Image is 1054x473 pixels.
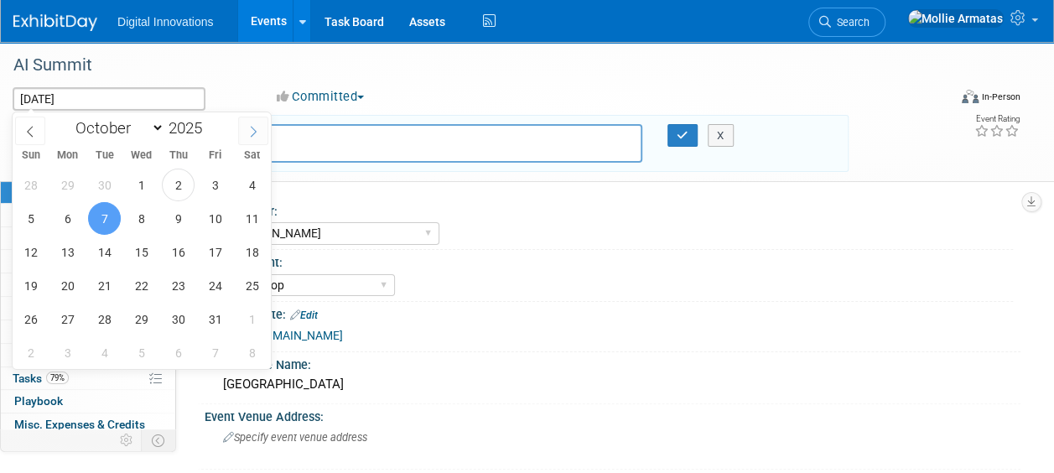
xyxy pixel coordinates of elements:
td: Toggle Event Tabs [142,429,176,451]
span: October 19, 2025 [14,269,47,302]
button: Committed [271,88,371,106]
span: October 12, 2025 [14,236,47,268]
span: November 5, 2025 [125,336,158,369]
a: Playbook [1,390,175,413]
div: Event Venue Address: [205,404,1020,425]
span: October 10, 2025 [199,202,231,235]
span: November 1, 2025 [236,303,268,335]
div: Type of Event: [205,250,1013,271]
span: Mon [49,150,86,161]
span: October 7, 2025 [88,202,121,235]
span: November 2, 2025 [14,336,47,369]
img: Mollie Armatas [907,9,1004,28]
span: October 9, 2025 [162,202,195,235]
span: November 3, 2025 [51,336,84,369]
a: Giveaways [1,297,175,320]
span: October 23, 2025 [162,269,195,302]
span: October 30, 2025 [162,303,195,335]
span: Tue [86,150,123,161]
span: Fri [197,150,234,161]
a: Event Information [1,180,175,203]
span: Thu [160,150,197,161]
span: November 8, 2025 [236,336,268,369]
span: Digital Innovations [117,15,213,29]
span: October 28, 2025 [88,303,121,335]
span: October 5, 2025 [14,202,47,235]
span: September 28, 2025 [14,169,47,201]
div: AI Summit [8,50,934,81]
a: Booth [1,204,175,226]
span: October 27, 2025 [51,303,84,335]
a: Search [808,8,885,37]
span: September 29, 2025 [51,169,84,201]
span: October 20, 2025 [51,269,84,302]
a: Edit [290,309,318,321]
span: October 24, 2025 [199,269,231,302]
span: October 15, 2025 [125,236,158,268]
span: Wed [123,150,160,161]
span: October 4, 2025 [236,169,268,201]
span: October 14, 2025 [88,236,121,268]
a: Asset Reservations [1,273,175,296]
span: October 18, 2025 [236,236,268,268]
td: Personalize Event Tab Strip [112,429,142,451]
a: [URL][DOMAIN_NAME] [225,329,343,342]
span: November 4, 2025 [88,336,121,369]
span: October 13, 2025 [51,236,84,268]
div: Event Format [874,87,1020,112]
span: Search [831,16,870,29]
span: October 17, 2025 [199,236,231,268]
a: Shipments [1,320,175,343]
div: In-Person [981,91,1020,103]
img: Format-Inperson.png [962,90,979,103]
span: October 2, 2025 [162,169,195,201]
div: Event Owner: [205,199,1013,220]
a: Tasks79% [1,367,175,390]
a: Travel Reservations [1,250,175,273]
input: Event Start Date - End Date [13,87,205,111]
span: Sun [13,150,49,161]
button: X [708,124,734,148]
a: Misc. Expenses & Credits [1,413,175,436]
a: Sponsorships [1,344,175,366]
div: [GEOGRAPHIC_DATA] [217,372,1008,398]
span: October 31, 2025 [199,303,231,335]
div: Event Venue Name: [205,352,1020,373]
span: Tasks [13,372,69,385]
span: September 30, 2025 [88,169,121,201]
span: Misc. Expenses & Credits [14,418,145,431]
div: Event Website: [205,302,1020,324]
span: October 29, 2025 [125,303,158,335]
span: Playbook [14,394,63,408]
span: October 3, 2025 [199,169,231,201]
span: Specify event venue address [223,431,367,444]
select: Month [68,117,164,138]
span: October 22, 2025 [125,269,158,302]
span: October 21, 2025 [88,269,121,302]
img: ExhibitDay [13,14,97,31]
span: October 6, 2025 [51,202,84,235]
a: Staff [1,227,175,250]
span: November 6, 2025 [162,336,195,369]
input: Year [164,118,215,138]
span: October 25, 2025 [236,269,268,302]
span: October 1, 2025 [125,169,158,201]
span: October 11, 2025 [236,202,268,235]
span: Sat [234,150,271,161]
span: October 16, 2025 [162,236,195,268]
span: November 7, 2025 [199,336,231,369]
div: Event Rating [974,115,1020,123]
span: October 26, 2025 [14,303,47,335]
span: 79% [46,372,69,384]
span: October 8, 2025 [125,202,158,235]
